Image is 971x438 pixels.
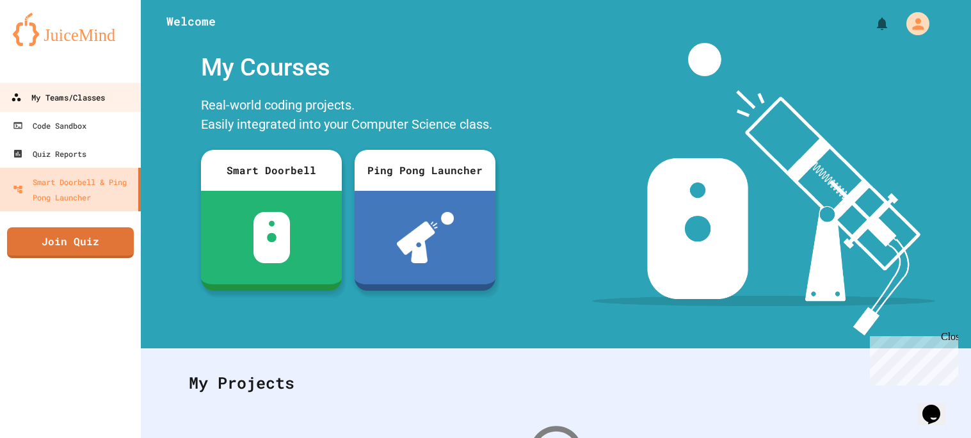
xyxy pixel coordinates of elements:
[176,358,936,408] div: My Projects
[11,90,105,106] div: My Teams/Classes
[195,92,502,140] div: Real-world coding projects. Easily integrated into your Computer Science class.
[5,5,88,81] div: Chat with us now!Close
[13,118,86,133] div: Code Sandbox
[865,331,958,385] iframe: chat widget
[7,227,134,258] a: Join Quiz
[13,174,133,205] div: Smart Doorbell & Ping Pong Launcher
[893,9,933,38] div: My Account
[253,212,290,263] img: sdb-white.svg
[355,150,495,191] div: Ping Pong Launcher
[592,43,935,336] img: banner-image-my-projects.png
[13,13,128,46] img: logo-orange.svg
[917,387,958,425] iframe: chat widget
[195,43,502,92] div: My Courses
[397,212,454,263] img: ppl-with-ball.png
[201,150,342,191] div: Smart Doorbell
[13,146,86,161] div: Quiz Reports
[851,13,893,35] div: My Notifications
